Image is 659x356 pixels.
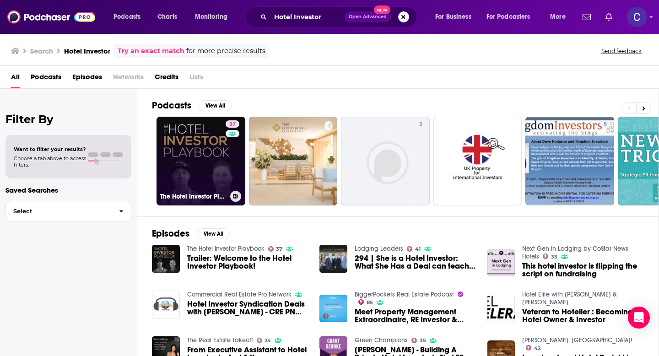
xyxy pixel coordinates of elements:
[415,247,421,251] span: 41
[355,245,403,253] a: Lodging Leaders
[419,120,422,129] span: 3
[534,346,540,351] span: 42
[481,10,544,24] button: open menu
[604,120,607,129] span: 5
[627,7,647,27] span: Logged in as publicityxxtina
[276,247,282,251] span: 37
[487,295,515,323] img: Veteran to Hotelier : Becoming a Hotel Owner & Investor
[319,295,347,323] img: Meet Property Management Extraordinaire, RE Investor & Hotel Owner Jesse McCue
[152,228,189,239] h2: Episodes
[355,254,476,270] a: 294 | She is a Hotel Investor: What She Has a Deal can teach every hotel investor
[187,254,309,270] a: Trailer: Welcome to the Hotel Investor Playbook!
[107,10,152,24] button: open menu
[64,47,110,55] h3: Hotel Investor
[254,6,426,27] div: Search podcasts, credits, & more...
[155,70,178,88] a: Credits
[600,120,610,128] a: 5
[374,5,390,14] span: New
[407,246,421,252] a: 41
[435,11,471,23] span: For Business
[543,254,557,259] a: 33
[355,336,408,344] a: Green Champions
[358,299,373,305] a: 85
[72,70,102,88] a: Episodes
[5,113,131,126] h2: Filter By
[189,10,239,24] button: open menu
[195,11,227,23] span: Monitoring
[152,228,230,239] a: EpisodesView All
[152,100,232,111] a: PodcastsView All
[599,47,644,55] button: Send feedback
[189,70,203,88] span: Lists
[187,291,292,298] a: Commercial Real Estate Pro Network
[550,11,566,23] span: More
[345,11,391,22] button: Open AdvancedNew
[627,7,647,27] img: User Profile
[487,249,515,277] img: This hotel investor is flipping the script on fundraising
[11,70,20,88] a: All
[355,308,476,324] span: Meet Property Management Extraordinaire, RE Investor & Hotel Owner [PERSON_NAME]
[152,291,180,318] img: Hotel Investor Syndication Deals with Kyle Tushaus - CRE PN #363
[522,245,628,260] a: Next Gen in Lodging by CoStar News Hotels
[5,201,131,221] button: Select
[627,7,647,27] button: Show profile menu
[187,300,309,316] span: Hotel Investor Syndication Deals with [PERSON_NAME] - CRE PN #363
[31,70,61,88] a: Podcasts
[14,146,86,152] span: Want to filter your results?
[544,10,577,24] button: open menu
[526,345,540,351] a: 42
[187,336,253,344] a: The Real Estate Takeoff
[113,11,140,23] span: Podcasts
[187,245,265,253] a: The Hotel Investor Playbook
[160,193,227,200] h3: The Hotel Investor Playbook
[197,228,230,239] button: View All
[187,300,309,316] a: Hotel Investor Syndication Deals with Kyle Tushaus - CRE PN #363
[257,338,271,343] a: 24
[628,307,650,329] div: Open Intercom Messenger
[602,9,616,25] a: Show notifications dropdown
[226,120,239,128] a: 37
[522,262,644,278] a: This hotel investor is flipping the script on fundraising
[113,70,144,88] span: Networks
[522,291,617,306] a: Hotel Elite with Kevin Reardon & Julia Costa
[157,11,177,23] span: Charts
[525,117,614,205] a: 5
[152,245,180,273] img: Trailer: Welcome to the Hotel Investor Playbook!
[229,120,236,129] span: 37
[14,155,86,168] span: Choose a tab above to access filters.
[268,246,283,252] a: 37
[579,9,594,25] a: Show notifications dropdown
[349,15,387,19] span: Open Advanced
[416,120,426,128] a: 3
[6,208,112,214] span: Select
[199,100,232,111] button: View All
[355,291,454,298] a: BiggerPockets Real Estate Podcast
[522,308,644,324] a: Veteran to Hotelier : Becoming a Hotel Owner & Investor
[522,336,632,344] a: Gude, Mittelhessen!
[7,8,95,26] img: Podchaser - Follow, Share and Rate Podcasts
[355,308,476,324] a: Meet Property Management Extraordinaire, RE Investor & Hotel Owner Jesse McCue
[30,47,53,55] h3: Search
[429,10,483,24] button: open menu
[551,255,557,259] span: 33
[486,11,530,23] span: For Podcasters
[411,338,426,343] a: 35
[420,339,426,343] span: 35
[152,100,191,111] h2: Podcasts
[265,339,271,343] span: 24
[5,186,131,194] p: Saved Searches
[319,245,347,273] img: 294 | She is a Hotel Investor: What She Has a Deal can teach every hotel investor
